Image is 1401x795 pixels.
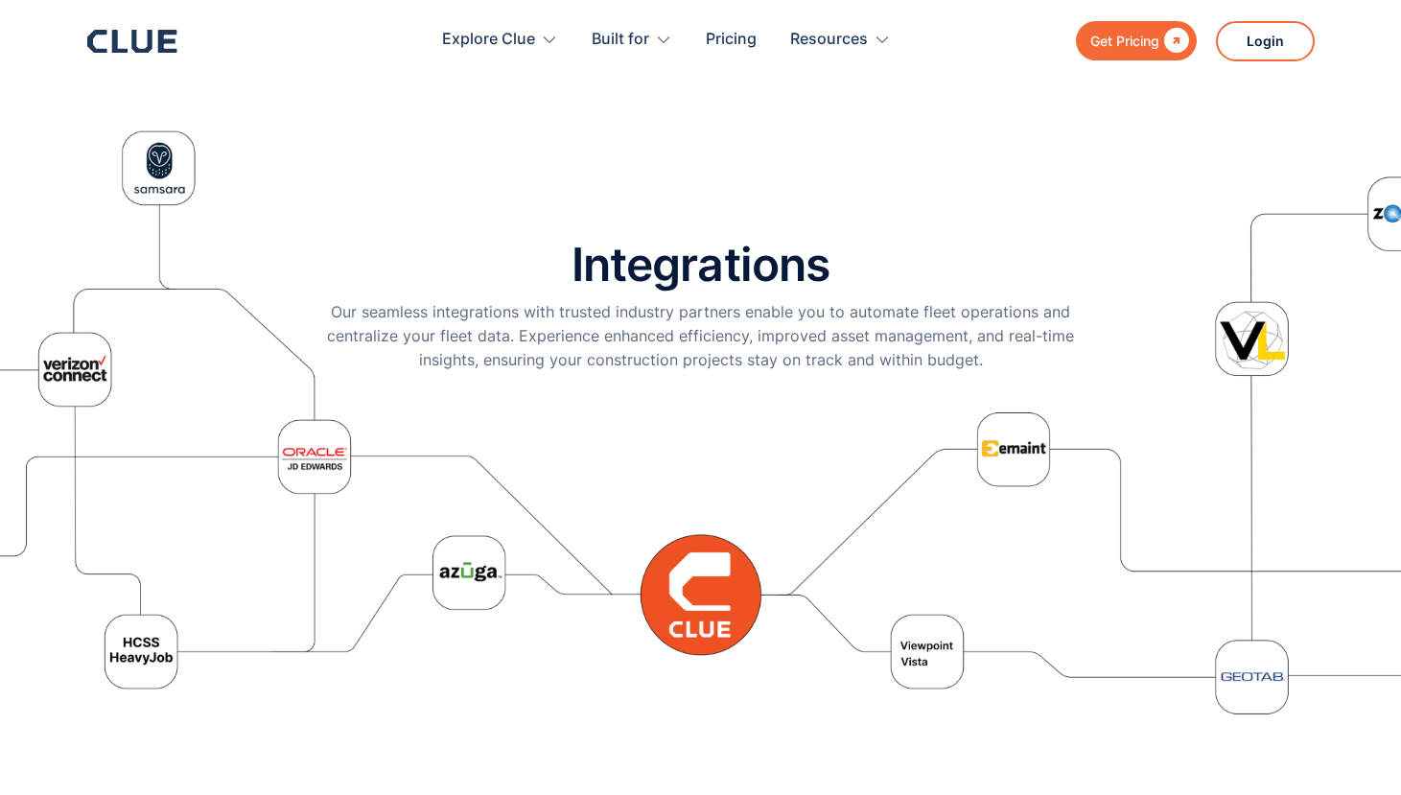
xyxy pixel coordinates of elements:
div: Resources [790,10,891,70]
div: Built for [592,10,672,70]
div: Get Pricing [1090,29,1159,53]
div: Built for [592,10,649,70]
a: Get Pricing [1076,21,1197,60]
div: Resources [790,10,868,70]
div:  [1159,29,1189,53]
h1: Integrations [572,240,829,291]
div: Explore Clue [442,10,558,70]
p: Our seamless integrations with trusted industry partners enable you to automate fleet operations ... [308,300,1094,373]
div: Explore Clue [442,10,535,70]
a: Pricing [706,10,757,70]
a: Login [1216,21,1315,61]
